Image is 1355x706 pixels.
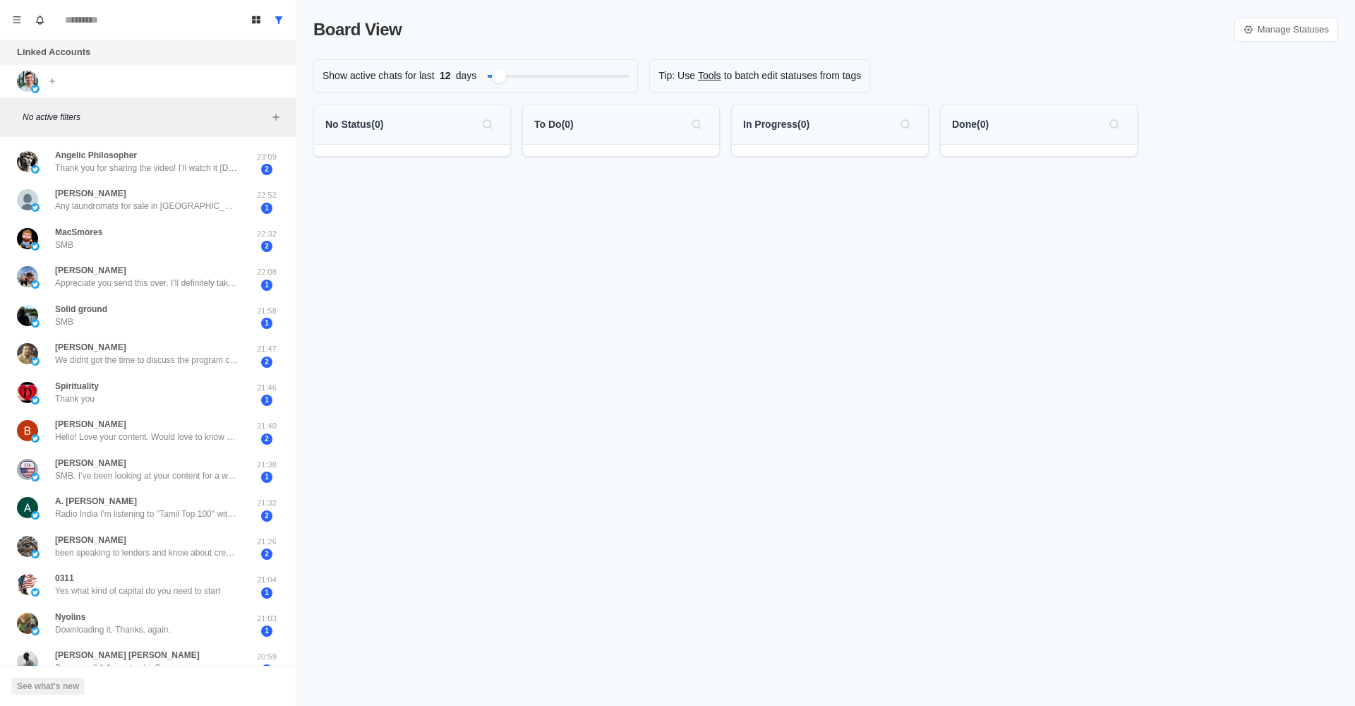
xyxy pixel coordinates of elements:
[261,318,272,329] span: 1
[492,69,506,83] div: Filter by activity days
[55,239,73,251] p: SMB
[435,68,456,83] span: 12
[249,651,284,663] p: 20:59
[17,497,38,518] img: picture
[249,420,284,432] p: 21:40
[261,626,272,637] span: 1
[55,534,126,546] p: [PERSON_NAME]
[31,85,40,93] img: picture
[31,357,40,366] img: picture
[17,189,38,210] img: picture
[31,511,40,520] img: picture
[658,68,695,83] p: Tip: Use
[17,228,38,249] img: picture
[261,357,272,368] span: 2
[31,319,40,328] img: picture
[55,431,239,443] p: Hello! Love your content. Would love to know how to aquire small businesses with little down. Cur...
[23,111,267,124] p: No active filters
[55,380,99,393] p: Spirituality
[55,585,220,597] p: Yes what kind of capital do you need to start
[55,341,126,354] p: [PERSON_NAME]
[31,550,40,558] img: picture
[17,305,38,326] img: picture
[685,113,708,136] button: Search
[261,549,272,560] span: 2
[476,113,499,136] button: Search
[17,45,90,59] p: Linked Accounts
[261,510,272,522] span: 2
[55,162,239,174] p: Thank you for sharing the video! I’ll watch it [DATE]
[31,396,40,405] img: picture
[31,203,40,212] img: picture
[55,649,200,662] p: [PERSON_NAME] [PERSON_NAME]
[31,280,40,289] img: picture
[249,266,284,278] p: 22:08
[1234,18,1338,42] a: Manage Statuses
[17,71,38,92] img: picture
[249,459,284,471] p: 21:38
[245,8,267,31] button: Board View
[55,200,239,213] p: Any laundromats for sale in [GEOGRAPHIC_DATA], [US_STATE]?
[55,187,126,200] p: [PERSON_NAME]
[31,473,40,481] img: picture
[261,241,272,252] span: 2
[313,17,402,42] p: Board View
[17,651,38,672] img: picture
[55,354,239,366] p: We didnt got the time to discuss the program cost.. etc..
[534,117,574,132] p: To Do ( 0 )
[249,189,284,201] p: 22:52
[55,508,239,520] p: Radio India I'm listening to "Tamil Top 100" with "Radio India"! -
[55,316,73,328] p: SMB
[55,495,137,508] p: A. [PERSON_NAME]
[261,587,272,599] span: 1
[724,68,862,83] p: to batch edit statuses from tags
[249,497,284,509] p: 21:32
[17,420,38,441] img: picture
[249,151,284,163] p: 23:09
[31,434,40,443] img: picture
[249,382,284,394] p: 21:46
[31,165,40,174] img: picture
[894,113,917,136] button: Search
[249,343,284,355] p: 21:47
[44,73,61,90] button: Add account
[261,164,272,175] span: 2
[17,382,38,403] img: picture
[1103,113,1126,136] button: Search
[11,678,85,695] button: See what's new
[249,536,284,548] p: 21:26
[261,472,272,483] span: 1
[261,280,272,291] span: 1
[55,418,126,431] p: [PERSON_NAME]
[323,68,435,83] p: Show active chats for last
[17,613,38,634] img: picture
[55,469,239,482] p: SMB. I’ve been looking at your content for a while ready to start working towards a new goal. Cur...
[325,117,383,132] p: No Status ( 0 )
[55,662,160,674] p: Do you sell 1:1 mentorship?
[267,109,284,126] button: Add filters
[55,572,74,585] p: 0311
[55,393,95,405] p: Thank you
[6,8,28,31] button: Menu
[17,266,38,287] img: picture
[17,459,38,480] img: picture
[698,68,721,83] a: Tools
[55,457,126,469] p: [PERSON_NAME]
[55,623,171,636] p: Downloading it. Thanks, again.
[55,149,137,162] p: Angelic Philosopher
[17,536,38,557] img: picture
[55,277,239,289] p: Appreciate you send this over. I'll definitely take a look.
[17,151,38,172] img: picture
[952,117,989,132] p: Done ( 0 )
[261,203,272,214] span: 1
[261,395,272,406] span: 1
[249,228,284,240] p: 22:32
[28,8,51,31] button: Notifications
[55,546,239,559] p: been speaking to lenders and know about creative financing options
[31,242,40,251] img: picture
[249,574,284,586] p: 21:04
[55,303,107,316] p: Solid ground
[55,611,85,623] p: Nyolins
[249,305,284,317] p: 21:58
[261,664,272,676] span: 1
